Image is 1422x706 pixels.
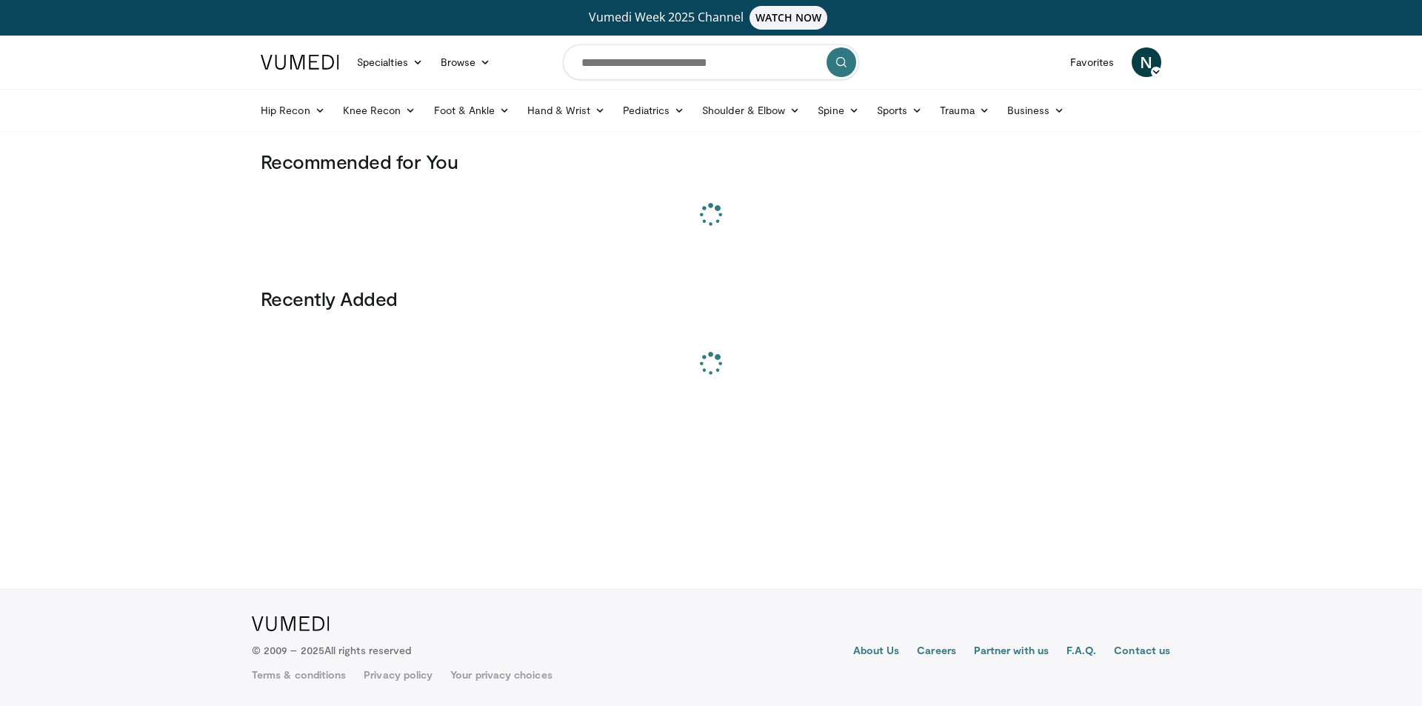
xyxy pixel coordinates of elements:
a: Privacy policy [364,667,433,682]
a: Your privacy choices [450,667,552,682]
a: Trauma [931,96,998,125]
h3: Recently Added [261,287,1161,310]
a: Vumedi Week 2025 ChannelWATCH NOW [263,6,1159,30]
a: Hip Recon [252,96,334,125]
a: About Us [853,643,900,661]
img: VuMedi Logo [252,616,330,631]
img: VuMedi Logo [261,55,339,70]
p: © 2009 – 2025 [252,643,411,658]
a: Partner with us [974,643,1049,661]
a: Specialties [348,47,432,77]
a: Shoulder & Elbow [693,96,809,125]
input: Search topics, interventions [563,44,859,80]
a: Careers [917,643,956,661]
a: Foot & Ankle [425,96,519,125]
a: F.A.Q. [1066,643,1096,661]
span: All rights reserved [324,644,411,656]
a: Hand & Wrist [518,96,614,125]
a: Pediatrics [614,96,693,125]
a: Spine [809,96,867,125]
a: Browse [432,47,500,77]
h3: Recommended for You [261,150,1161,173]
a: Favorites [1061,47,1123,77]
a: Knee Recon [334,96,425,125]
a: Sports [868,96,932,125]
span: WATCH NOW [750,6,828,30]
a: N [1132,47,1161,77]
a: Terms & conditions [252,667,346,682]
a: Contact us [1114,643,1170,661]
a: Business [998,96,1074,125]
